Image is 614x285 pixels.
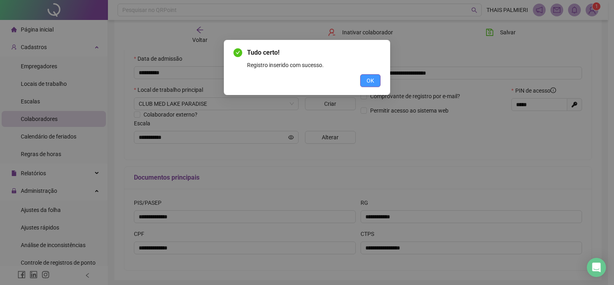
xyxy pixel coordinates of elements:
span: check-circle [233,48,242,57]
button: OK [360,74,381,87]
span: Registro inserido com sucesso. [247,62,324,68]
span: OK [367,76,374,85]
div: Open Intercom Messenger [587,258,606,277]
span: Tudo certo! [247,49,279,56]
